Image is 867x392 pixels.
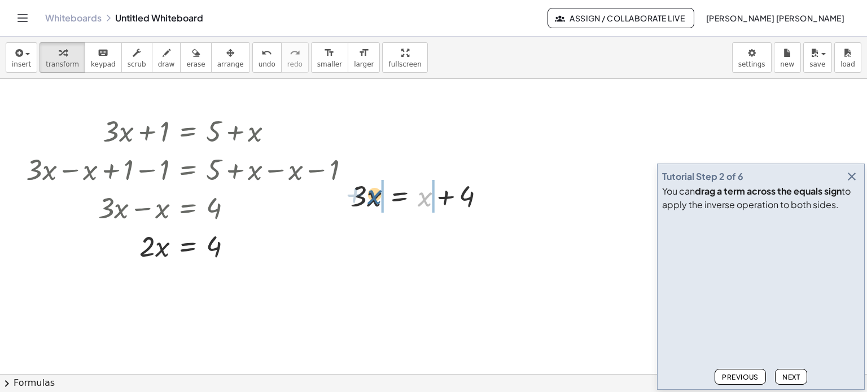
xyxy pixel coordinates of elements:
button: Toggle navigation [14,9,32,27]
button: new [774,42,801,73]
span: Previous [722,373,759,381]
button: [PERSON_NAME] [PERSON_NAME] [697,8,853,28]
button: scrub [121,42,152,73]
span: larger [354,60,374,68]
span: keypad [91,60,116,68]
span: insert [12,60,31,68]
button: save [803,42,832,73]
button: draw [152,42,181,73]
a: Whiteboards [45,12,102,24]
span: fullscreen [388,60,421,68]
div: You can to apply the inverse operation to both sides. [662,184,860,212]
span: scrub [128,60,146,68]
button: format_sizesmaller [311,42,348,73]
button: erase [180,42,211,73]
button: keyboardkeypad [85,42,122,73]
span: redo [287,60,303,68]
span: save [809,60,825,68]
button: arrange [211,42,250,73]
span: arrange [217,60,244,68]
span: [PERSON_NAME] [PERSON_NAME] [706,13,844,23]
span: Next [782,373,800,381]
span: erase [186,60,205,68]
span: draw [158,60,175,68]
button: format_sizelarger [348,42,380,73]
span: undo [259,60,275,68]
button: redoredo [281,42,309,73]
div: Tutorial Step 2 of 6 [662,170,743,183]
button: undoundo [252,42,282,73]
span: smaller [317,60,342,68]
button: load [834,42,861,73]
i: format_size [324,46,335,60]
span: Assign / Collaborate Live [557,13,685,23]
span: transform [46,60,79,68]
button: transform [40,42,85,73]
span: load [840,60,855,68]
i: undo [261,46,272,60]
i: keyboard [98,46,108,60]
button: settings [732,42,772,73]
button: fullscreen [382,42,427,73]
button: Next [775,369,807,385]
b: drag a term across the equals sign [695,185,842,197]
button: insert [6,42,37,73]
span: settings [738,60,765,68]
span: new [780,60,794,68]
i: redo [290,46,300,60]
i: format_size [358,46,369,60]
button: Previous [715,369,766,385]
button: Assign / Collaborate Live [548,8,695,28]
